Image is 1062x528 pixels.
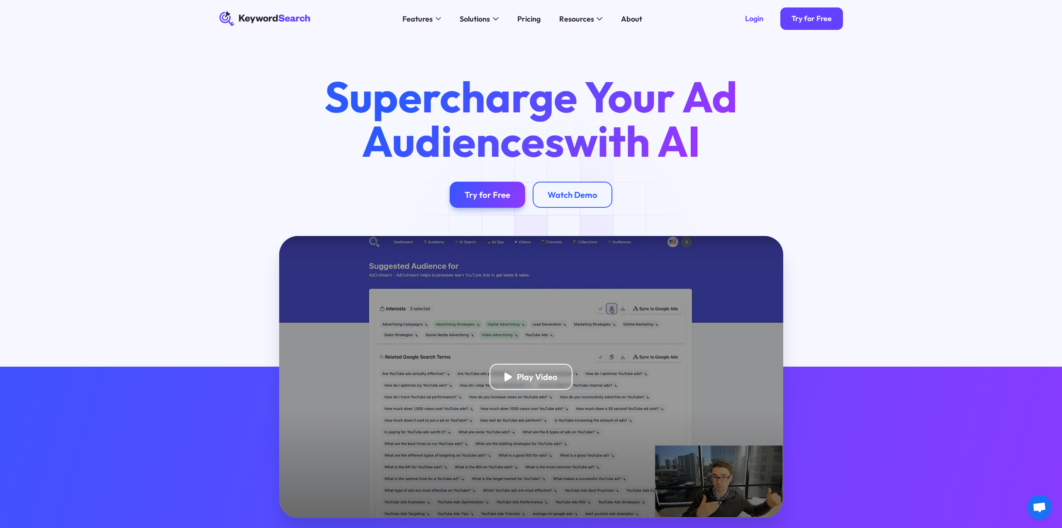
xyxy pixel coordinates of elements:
[279,236,783,518] a: open lightbox
[548,190,597,200] div: Watch Demo
[460,13,490,24] div: Solutions
[780,7,843,30] a: Try for Free
[615,11,648,26] a: About
[559,13,594,24] div: Resources
[621,13,642,24] div: About
[734,7,775,30] a: Login
[402,13,433,24] div: Features
[792,14,832,24] div: Try for Free
[307,75,755,163] h1: Supercharge Your Ad Audiences
[517,13,541,24] div: Pricing
[745,14,763,24] div: Login
[564,114,700,168] span: with AI
[1027,495,1052,520] a: Açık sohbet
[517,372,558,382] div: Play Video
[512,11,546,26] a: Pricing
[465,190,510,200] div: Try for Free
[450,182,525,208] a: Try for Free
